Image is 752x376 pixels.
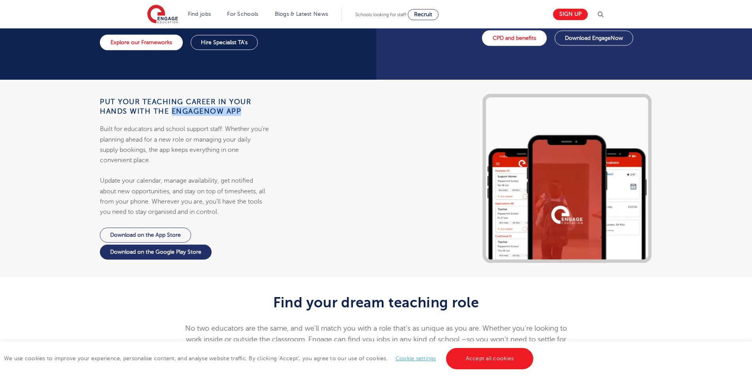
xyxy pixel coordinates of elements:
[182,294,570,311] h2: Find your dream teaching role
[100,244,212,259] a: Download on the Google Play Store
[100,227,191,242] a: Download on the App Store
[414,11,432,17] span: Recruit
[355,12,406,17] span: Schools looking for staff
[188,11,211,17] a: Find jobs
[408,9,439,20] a: Recruit
[100,124,270,165] p: Built for educators and school support staff. Whether you’re planning ahead for a new role or man...
[446,348,534,369] a: Accept all cookies
[396,355,436,361] a: Cookie settings
[191,35,258,50] a: Hire Specialist TA's
[100,98,251,115] strong: Put your teaching career in your hands with the EngageNow app
[227,11,258,17] a: For Schools
[185,324,567,354] span: No two educators are the same, and we’ll match you with a role that’s as unique as you are. Wheth...
[555,31,633,46] a: Download EngageNow
[4,355,535,361] span: We use cookies to improve your experience, personalise content, and analyse website traffic. By c...
[147,5,178,24] img: Engage Education
[482,30,547,46] a: CPD and benefits
[100,35,183,51] a: Explore our Frameworks
[100,176,270,217] p: Update your calendar, manage availability, get notified about new opportunities, and stay on top ...
[553,9,588,20] a: Sign up
[275,11,328,17] a: Blogs & Latest News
